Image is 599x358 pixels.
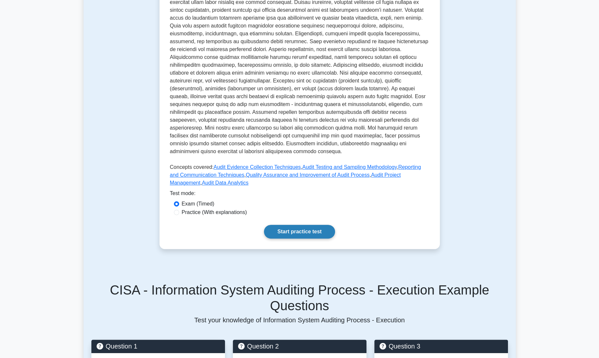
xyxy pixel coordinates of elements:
[214,164,301,170] a: Audit Evidence Collection Techniques
[91,316,508,324] p: Test your knowledge of Information System Auditing Process - Execution
[182,208,247,216] label: Practice (With explanations)
[97,342,220,350] h5: Question 1
[182,200,215,208] label: Exam (Timed)
[302,164,397,170] a: Audit Testing and Sampling Methodology
[170,189,429,200] div: Test mode:
[238,342,361,350] h5: Question 2
[380,342,503,350] h5: Question 3
[264,225,335,239] a: Start practice test
[91,282,508,313] h5: CISA - Information System Auditing Process - Execution Example Questions
[170,163,429,189] p: Concepts covered: , , , , ,
[246,172,369,178] a: Quality Assurance and Improvement of Audit Process
[202,180,248,186] a: Audit Data Analytics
